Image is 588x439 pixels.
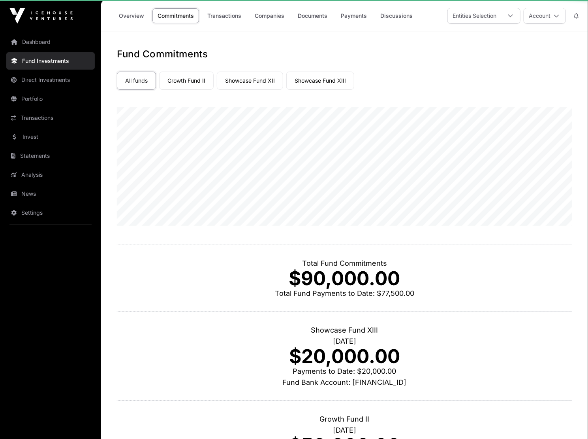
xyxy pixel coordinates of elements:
[6,185,95,202] a: News
[336,8,372,23] a: Payments
[6,204,95,221] a: Settings
[159,72,214,90] a: Growth Fund II
[117,258,572,269] p: Total Fund Commitments
[293,8,333,23] a: Documents
[114,8,149,23] a: Overview
[6,128,95,146] a: Invest
[6,166,95,184] a: Analysis
[117,347,572,366] p: $20,000.00
[117,269,572,288] p: $90,000.00
[117,425,572,436] p: [DATE]
[250,8,289,23] a: Companies
[117,325,572,336] p: Showcase Fund XIII
[6,109,95,127] a: Transactions
[117,336,572,347] p: [DATE]
[202,8,246,23] a: Transactions
[117,288,572,299] p: Total Fund Payments to Date: $77,500.00
[286,72,354,90] a: Showcase Fund XIII
[217,72,283,90] a: Showcase Fund XII
[117,366,572,377] p: Payments to Date: $20,000.00
[549,401,588,439] iframe: Chat Widget
[117,414,572,425] p: Growth Fund II
[6,52,95,70] a: Fund Investments
[6,147,95,165] a: Statements
[448,8,501,23] div: Entities Selection
[117,72,156,90] a: All funds
[152,8,199,23] a: Commitments
[6,90,95,108] a: Portfolio
[117,48,572,61] h1: Fund Commitments
[9,8,73,24] img: Icehouse Ventures Logo
[375,8,418,23] a: Discussions
[6,71,95,89] a: Direct Investments
[6,33,95,51] a: Dashboard
[524,8,566,24] button: Account
[117,377,572,388] p: Fund Bank Account: [FINANCIAL_ID]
